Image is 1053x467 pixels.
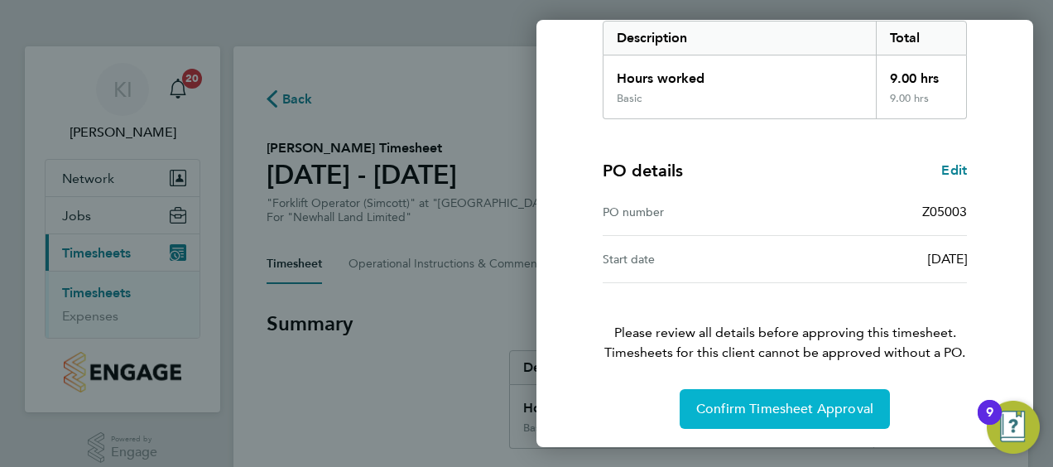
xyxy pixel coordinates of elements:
p: Please review all details before approving this timesheet. [583,283,987,363]
button: Open Resource Center, 9 new notifications [987,401,1040,454]
div: 9.00 hrs [876,92,967,118]
span: Confirm Timesheet Approval [696,401,873,417]
span: Timesheets for this client cannot be approved without a PO. [583,343,987,363]
div: Summary of 18 - 24 Aug 2025 [603,21,967,119]
div: Start date [603,249,785,269]
div: Basic [617,92,642,105]
h4: PO details [603,159,683,182]
div: PO number [603,202,785,222]
span: Z05003 [922,204,967,219]
div: [DATE] [785,249,967,269]
button: Confirm Timesheet Approval [680,389,890,429]
div: 9 [986,412,993,434]
a: Edit [941,161,967,181]
div: Description [603,22,876,55]
span: Edit [941,162,967,178]
div: Total [876,22,967,55]
div: Hours worked [603,55,876,92]
div: 9.00 hrs [876,55,967,92]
